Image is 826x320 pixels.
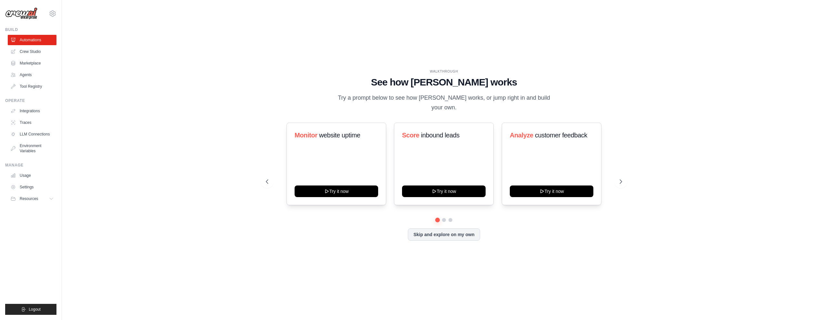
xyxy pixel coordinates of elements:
[8,58,56,68] a: Marketplace
[8,70,56,80] a: Agents
[8,35,56,45] a: Automations
[8,129,56,139] a: LLM Connections
[295,185,378,197] button: Try it now
[336,93,552,112] p: Try a prompt below to see how [PERSON_NAME] works, or jump right in and build your own.
[20,196,38,201] span: Resources
[408,228,480,241] button: Skip and explore on my own
[402,132,419,139] span: Score
[8,182,56,192] a: Settings
[8,194,56,204] button: Resources
[8,170,56,181] a: Usage
[402,185,486,197] button: Try it now
[8,81,56,92] a: Tool Registry
[5,7,37,20] img: Logo
[5,304,56,315] button: Logout
[319,132,360,139] span: website uptime
[535,132,587,139] span: customer feedback
[8,106,56,116] a: Integrations
[8,117,56,128] a: Traces
[5,163,56,168] div: Manage
[8,46,56,57] a: Crew Studio
[266,69,622,74] div: WALKTHROUGH
[510,185,593,197] button: Try it now
[29,307,41,312] span: Logout
[266,76,622,88] h1: See how [PERSON_NAME] works
[295,132,317,139] span: Monitor
[5,98,56,103] div: Operate
[421,132,459,139] span: inbound leads
[8,141,56,156] a: Environment Variables
[5,27,56,32] div: Build
[510,132,533,139] span: Analyze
